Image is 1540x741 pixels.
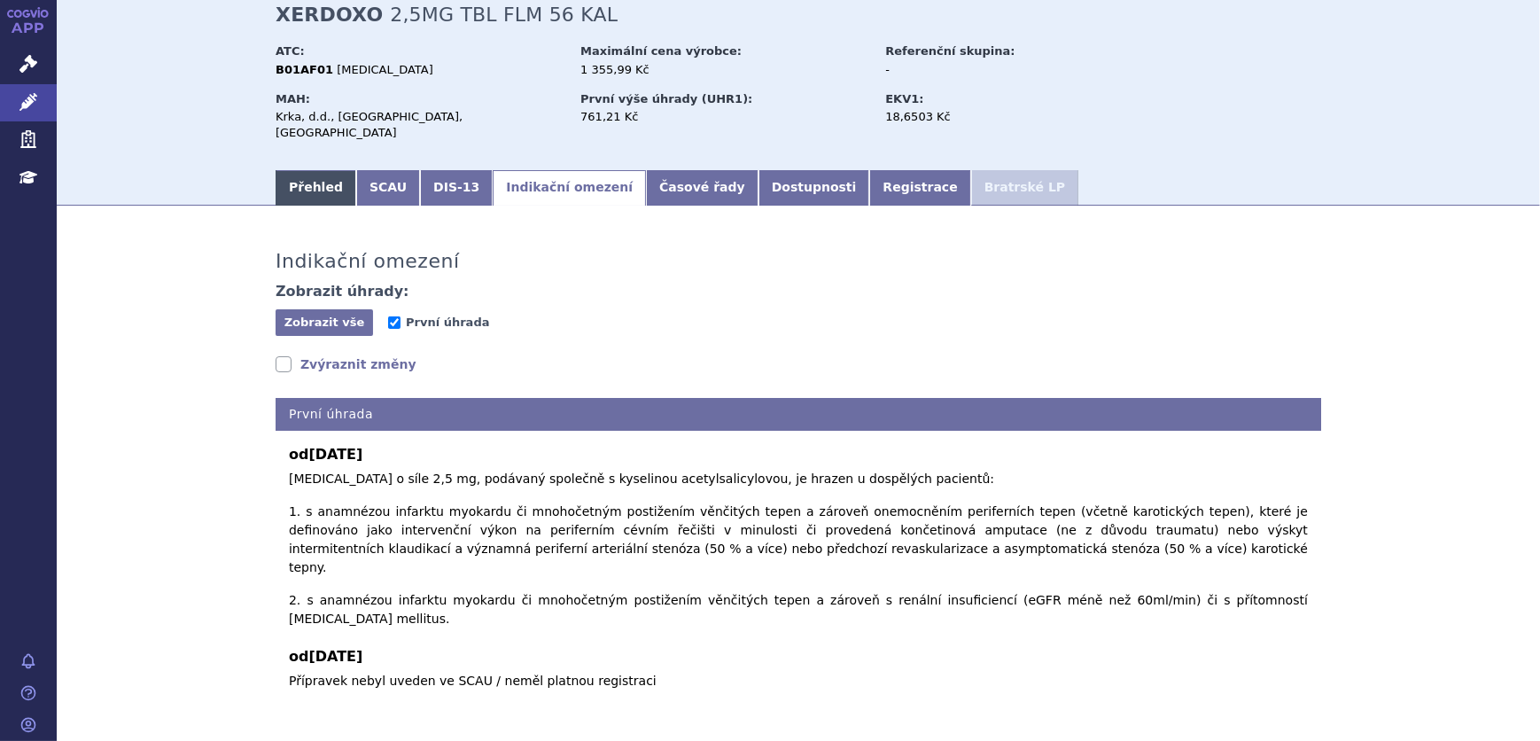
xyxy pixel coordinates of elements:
[289,470,1308,628] p: [MEDICAL_DATA] o síle 2,5 mg, podávaný společně s kyselinou acetylsalicylovou, je hrazen u dospěl...
[885,92,923,105] strong: EKV1:
[284,316,365,329] span: Zobrazit vše
[276,44,305,58] strong: ATC:
[289,672,1308,690] p: Přípravek nebyl uveden ve SCAU / neměl platnou registraci
[276,109,564,141] div: Krka, d.d., [GEOGRAPHIC_DATA], [GEOGRAPHIC_DATA]
[646,170,758,206] a: Časové řady
[885,109,1085,125] div: 18,6503 Kč
[308,446,362,463] span: [DATE]
[276,170,356,206] a: Přehled
[276,398,1321,431] h4: První úhrada
[289,444,1308,465] b: od
[289,646,1308,667] b: od
[580,109,868,125] div: 761,21 Kč
[276,250,460,273] h3: Indikační omezení
[493,170,646,206] a: Indikační omezení
[869,170,970,206] a: Registrace
[580,92,752,105] strong: První výše úhrady (UHR1):
[308,648,362,665] span: [DATE]
[276,92,310,105] strong: MAH:
[420,170,493,206] a: DIS-13
[580,62,868,78] div: 1 355,99 Kč
[356,170,420,206] a: SCAU
[885,44,1015,58] strong: Referenční skupina:
[276,355,416,373] a: Zvýraznit změny
[580,44,742,58] strong: Maximální cena výrobce:
[276,63,333,76] strong: B01AF01
[885,62,1085,78] div: -
[390,4,618,26] span: 2,5MG TBL FLM 56 KAL
[276,283,409,300] h4: Zobrazit úhrady:
[758,170,870,206] a: Dostupnosti
[337,63,433,76] span: [MEDICAL_DATA]
[276,309,373,336] button: Zobrazit vše
[276,4,383,26] strong: XERDOXO
[406,316,489,329] span: První úhrada
[388,316,401,329] input: První úhrada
